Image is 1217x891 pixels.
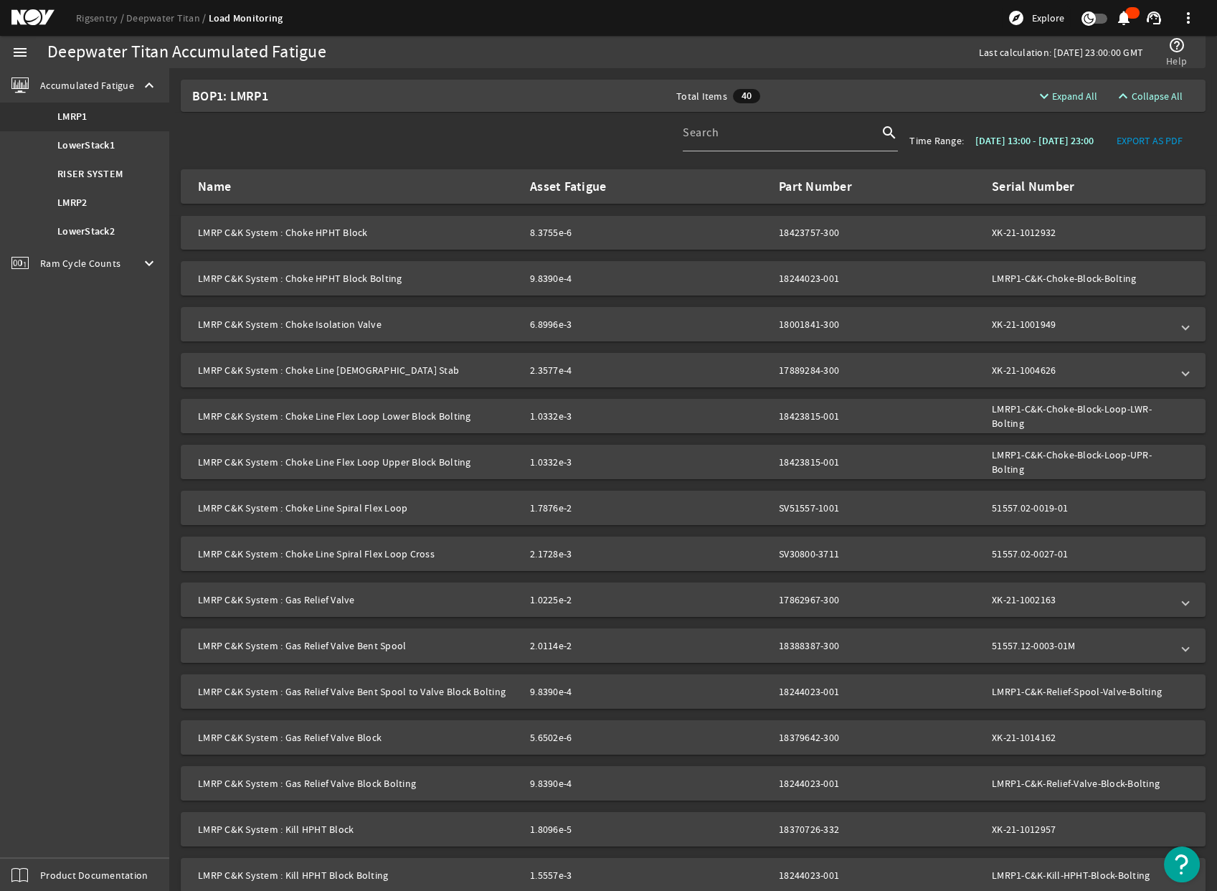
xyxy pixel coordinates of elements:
[683,126,719,140] mat-label: Search
[198,363,518,377] mat-panel-title: LMRP C&K System : Choke Line [DEMOGRAPHIC_DATA] Stab
[198,593,518,607] mat-panel-title: LMRP C&K System : Gas Relief Valve
[530,455,655,469] div: 1.0332e-3
[1002,6,1070,29] button: Explore
[992,822,1171,836] div: XK-21-1012957
[779,776,868,791] div: 18244023-001
[1032,11,1064,25] span: Explore
[530,776,655,791] div: 9.8390e-4
[779,317,868,331] div: 18001841-300
[181,261,1206,296] mat-expansion-panel-header: LMRP C&K System : Choke HPHT Block Bolting9.8390e-418244023-001LMRP1-C&K-Choke-Block-Bolting
[779,409,868,423] div: 18423815-001
[181,766,1206,801] mat-expansion-panel-header: LMRP C&K System : Gas Relief Valve Block Bolting9.8390e-418244023-001LMRP1-C&K-Relief-Valve-Block...
[992,776,1171,791] div: LMRP1-C&K-Relief-Valve-Block-Bolting
[1145,9,1162,27] mat-icon: support_agent
[779,822,868,836] div: 18370726-332
[992,638,1171,653] div: 51557.12-0003-01M
[198,501,518,515] mat-panel-title: LMRP C&K System : Choke Line Spiral Flex Loop
[530,501,655,515] div: 1.7876e-2
[992,684,1171,699] div: LMRP1-C&K-Relief-Spool-Valve-Bolting
[192,80,407,112] div: BOP1: LMRP1
[181,353,1206,387] mat-expansion-panel-header: LMRP C&K System : Choke Line [DEMOGRAPHIC_DATA] Stab2.3577e-417889284-300XK-21-1004626
[779,179,868,194] div: Part Number
[198,448,518,476] mat-panel-title: LMRP C&K System : Choke Line Flex Loop Upper Block Bolting
[909,133,964,148] div: Time Range:
[992,501,1171,515] div: 51557.02-0019-01
[530,593,655,607] div: 1.0225e-2
[779,638,868,653] div: 18388387-300
[1168,37,1185,54] mat-icon: help_outline
[181,720,1206,755] mat-expansion-panel-header: LMRP C&K System : Gas Relief Valve Block5.6502e-618379642-300XK-21-1014162
[881,124,898,141] i: search
[779,547,868,561] div: SV30800-3711
[198,179,518,194] mat-panel-title: Name
[181,307,1206,341] mat-expansion-panel-header: LMRP C&K System : Choke Isolation Valve6.8996e-318001841-300XK-21-1001949
[1030,83,1104,109] button: Expand All
[779,501,868,515] div: SV51557-1001
[1115,9,1132,27] mat-icon: notifications
[209,11,283,25] a: Load Monitoring
[181,674,1206,709] mat-expansion-panel-header: LMRP C&K System : Gas Relief Valve Bent Spool to Valve Block Bolting9.8390e-418244023-001LMRP1-C&...
[779,593,868,607] div: 17862967-300
[198,547,518,561] mat-panel-title: LMRP C&K System : Choke Line Spiral Flex Loop Cross
[676,89,727,103] span: Total Items
[141,255,158,272] mat-icon: keyboard_arrow_down
[181,215,1206,250] mat-expansion-panel-header: LMRP C&K System : Choke HPHT Block8.3755e-618423757-300XK-21-1012932
[198,271,518,286] mat-panel-title: LMRP C&K System : Choke HPHT Block Bolting
[530,822,655,836] div: 1.8096e-5
[198,868,518,882] mat-panel-title: LMRP C&K System : Kill HPHT Block Bolting
[992,271,1171,286] div: LMRP1-C&K-Choke-Block-Bolting
[1171,1,1206,35] button: more_vert
[40,78,134,93] span: Accumulated Fatigue
[198,776,518,791] mat-panel-title: LMRP C&K System : Gas Relief Valve Block Bolting
[181,399,1206,433] mat-expansion-panel-header: LMRP C&K System : Choke Line Flex Loop Lower Block Bolting1.0332e-318423815-001LMRP1-C&K-Choke-Bl...
[992,730,1171,745] div: XK-21-1014162
[530,730,655,745] div: 5.6502e-6
[779,363,868,377] div: 17889284-300
[181,812,1206,847] mat-expansion-panel-header: LMRP C&K System : Kill HPHT Block1.8096e-518370726-332XK-21-1012957
[57,110,87,124] b: LMRP1
[1117,133,1183,148] span: EXPORT AS PDF
[181,537,1206,571] mat-expansion-panel-header: LMRP C&K System : Choke Line Spiral Flex Loop Cross2.1728e-3SV30800-371151557.02-0027-01
[683,130,878,147] input: Search
[530,271,655,286] div: 9.8390e-4
[40,868,148,882] span: Product Documentation
[530,638,655,653] div: 2.0114e-2
[530,363,655,377] div: 2.3577e-4
[530,547,655,561] div: 2.1728e-3
[992,225,1171,240] div: XK-21-1012932
[181,491,1206,525] mat-expansion-panel-header: LMRP C&K System : Choke Line Spiral Flex Loop1.7876e-2SV51557-100151557.02-0019-01
[181,628,1206,663] mat-expansion-panel-header: LMRP C&K System : Gas Relief Valve Bent Spool2.0114e-218388387-30051557.12-0003-01M
[141,77,158,94] mat-icon: keyboard_arrow_up
[181,169,1206,204] mat-expansion-panel-header: NameAsset FatiguePart NumberSerial Number
[992,868,1171,882] div: LMRP1-C&K-Kill-HPHT-Block-Bolting
[975,134,1094,148] b: [DATE] 13:00 - [DATE] 23:00
[1164,847,1200,882] button: Open Resource Center
[779,455,868,469] div: 18423815-001
[1166,54,1187,68] span: Help
[198,730,518,745] mat-panel-title: LMRP C&K System : Gas Relief Valve Block
[1132,89,1183,103] span: Collapse All
[1105,128,1194,154] button: EXPORT AS PDF
[57,225,115,239] b: LowerStack2
[992,402,1171,430] div: LMRP1-C&K-Choke-Block-Loop-LWR-Bolting
[779,225,868,240] div: 18423757-300
[76,11,126,24] a: Rigsentry
[181,583,1206,617] mat-expansion-panel-header: LMRP C&K System : Gas Relief Valve1.0225e-217862967-300XK-21-1002163
[530,409,655,423] div: 1.0332e-3
[11,44,29,61] mat-icon: menu
[779,730,868,745] div: 18379642-300
[530,179,655,194] div: Asset Fatigue
[992,448,1171,476] div: LMRP1-C&K-Choke-Block-Loop-UPR-Bolting
[198,225,518,240] mat-panel-title: LMRP C&K System : Choke HPHT Block
[1008,9,1025,27] mat-icon: explore
[733,89,761,103] span: 40
[57,138,115,153] b: LowerStack1
[57,196,87,210] b: LMRP2
[181,445,1206,479] mat-expansion-panel-header: LMRP C&K System : Choke Line Flex Loop Upper Block Bolting1.0332e-318423815-001LMRP1-C&K-Choke-Bl...
[992,179,1171,194] div: Serial Number
[198,402,518,430] mat-panel-title: LMRP C&K System : Choke Line Flex Loop Lower Block Bolting
[57,167,123,181] b: RISER SYSTEM
[992,317,1171,331] div: XK-21-1001949
[779,868,868,882] div: 18244023-001
[779,684,868,699] div: 18244023-001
